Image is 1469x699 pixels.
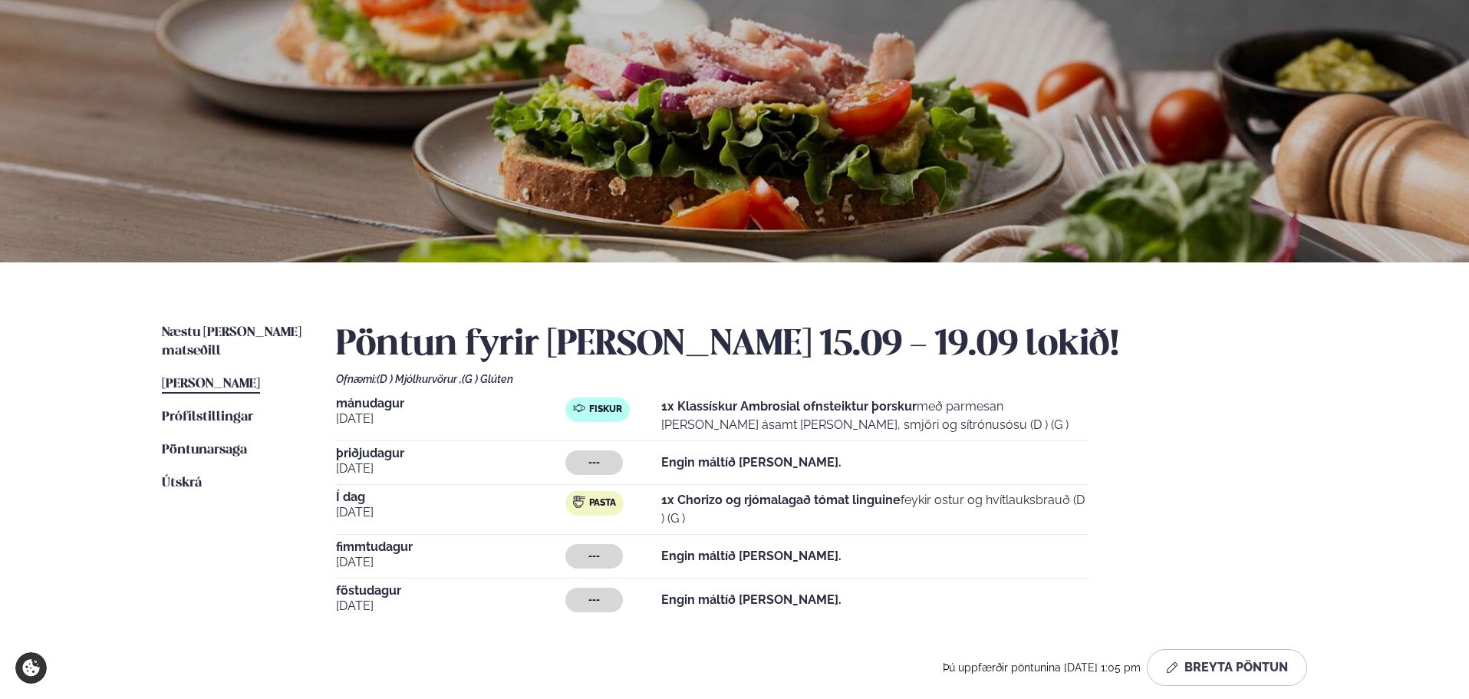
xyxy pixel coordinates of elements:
[661,397,1088,434] p: með parmesan [PERSON_NAME] ásamt [PERSON_NAME], smjöri og sítrónusósu (D ) (G )
[336,410,565,428] span: [DATE]
[162,408,253,427] a: Prófílstillingar
[162,324,305,361] a: Næstu [PERSON_NAME] matseðill
[661,549,842,563] strong: Engin máltíð [PERSON_NAME].
[661,592,842,607] strong: Engin máltíð [PERSON_NAME].
[336,541,565,553] span: fimmtudagur
[162,378,260,391] span: [PERSON_NAME]
[336,460,565,478] span: [DATE]
[377,373,462,385] span: (D ) Mjólkurvörur ,
[1147,649,1307,686] button: Breyta Pöntun
[162,443,247,457] span: Pöntunarsaga
[336,503,565,522] span: [DATE]
[661,399,917,414] strong: 1x Klassískur Ambrosial ofnsteiktur þorskur
[589,404,622,416] span: Fiskur
[336,324,1307,367] h2: Pöntun fyrir [PERSON_NAME] 15.09 - 19.09 lokið!
[162,375,260,394] a: [PERSON_NAME]
[661,493,901,507] strong: 1x Chorizo og rjómalagað tómat linguine
[15,652,47,684] a: Cookie settings
[336,397,565,410] span: mánudagur
[588,550,600,562] span: ---
[588,457,600,469] span: ---
[573,402,585,414] img: fish.svg
[589,497,616,509] span: Pasta
[162,326,301,358] span: Næstu [PERSON_NAME] matseðill
[462,373,513,385] span: (G ) Glúten
[162,474,202,493] a: Útskrá
[162,476,202,490] span: Útskrá
[661,491,1088,528] p: feykir ostur og hvítlauksbrauð (D ) (G )
[661,455,842,470] strong: Engin máltíð [PERSON_NAME].
[162,410,253,424] span: Prófílstillingar
[336,373,1307,385] div: Ofnæmi:
[336,491,565,503] span: Í dag
[336,585,565,597] span: föstudagur
[162,441,247,460] a: Pöntunarsaga
[588,594,600,606] span: ---
[336,597,565,615] span: [DATE]
[943,661,1141,674] span: Þú uppfærðir pöntunina [DATE] 1:05 pm
[336,447,565,460] span: þriðjudagur
[336,553,565,572] span: [DATE]
[573,496,585,508] img: pasta.svg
